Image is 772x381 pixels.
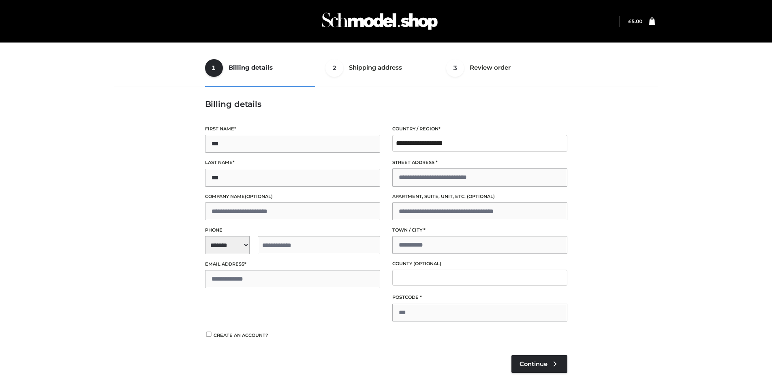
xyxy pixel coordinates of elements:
[628,18,631,24] span: £
[392,226,567,234] label: Town / City
[205,332,212,337] input: Create an account?
[205,125,380,133] label: First name
[520,360,547,368] span: Continue
[413,261,441,266] span: (optional)
[467,194,495,199] span: (optional)
[392,260,567,268] label: County
[319,5,441,37] img: Schmodel Admin 964
[205,159,380,166] label: Last name
[392,193,567,200] label: Apartment, suite, unit, etc.
[628,18,642,24] a: £5.00
[392,125,567,133] label: Country / Region
[205,260,380,268] label: Email address
[245,194,273,199] span: (optional)
[205,226,380,234] label: Phone
[205,99,567,109] h3: Billing details
[392,159,567,166] label: Street address
[392,294,567,301] label: Postcode
[511,355,567,373] a: Continue
[214,332,268,338] span: Create an account?
[628,18,642,24] bdi: 5.00
[205,193,380,200] label: Company name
